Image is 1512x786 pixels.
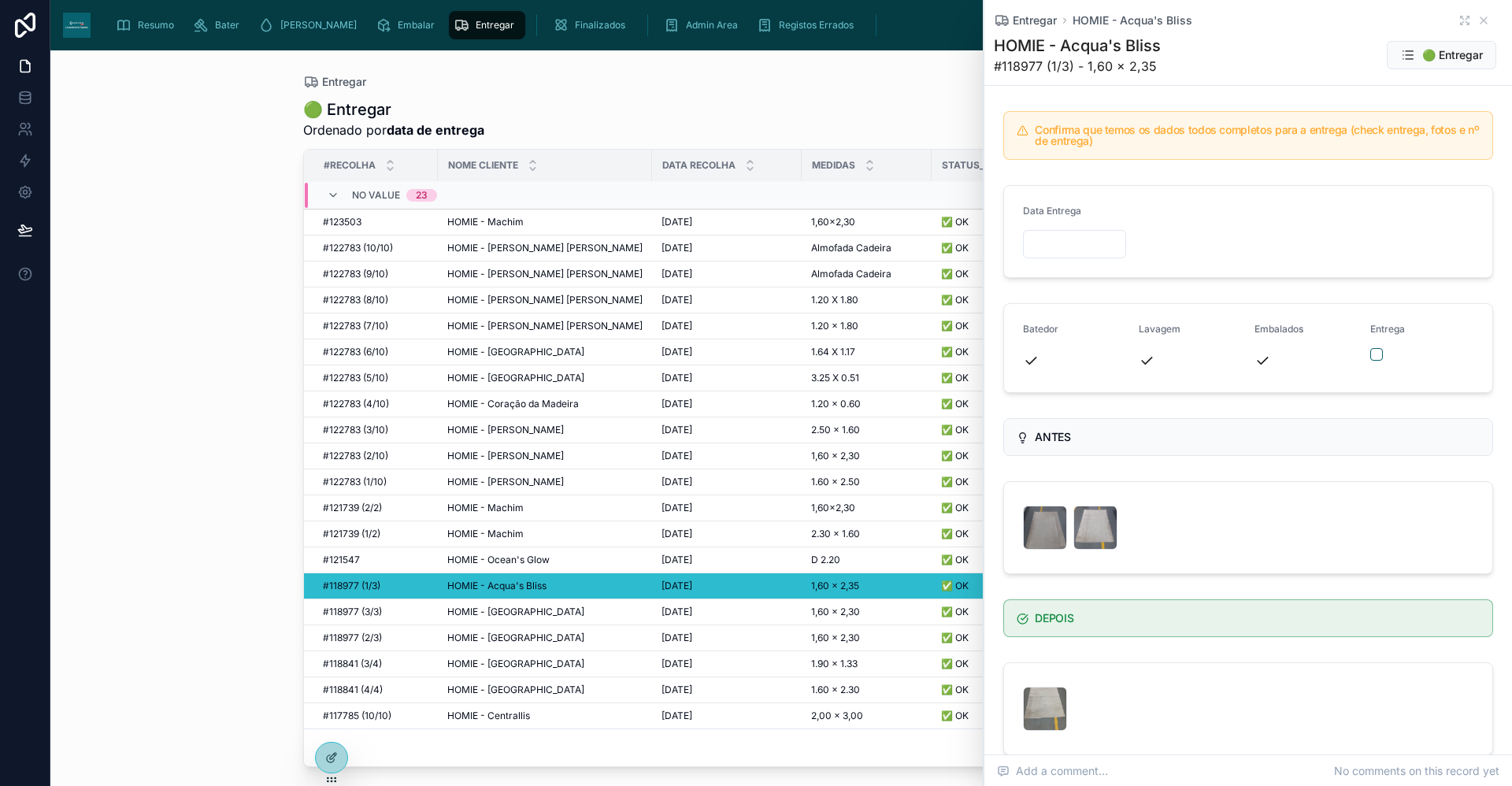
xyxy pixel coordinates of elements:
span: #121739 (1/2) [323,528,380,540]
span: No value [352,188,400,201]
a: #118841 (3/4) [323,658,428,670]
a: 2,00 × 3,00 [811,710,922,722]
a: HOMIE - [PERSON_NAME] [PERSON_NAME] [447,268,643,280]
span: [DATE] [661,684,692,696]
span: 1.60 x 2.50 [811,476,860,488]
a: #122783 (7/10) [323,320,428,332]
span: ✅ OK [941,294,969,306]
a: [DATE] [661,450,792,462]
span: ✅ OK [941,398,969,410]
a: [DATE] [661,502,792,514]
div: 23 [416,188,428,201]
span: HOMIE - Machim [447,216,524,228]
span: Add a comment... [997,763,1108,779]
a: 2.30 x 1.60 [811,528,922,540]
a: HOMIE - Coração da Madeira [447,398,643,410]
a: #118977 (1/3) [323,580,428,592]
a: [PERSON_NAME] [254,11,368,39]
span: D 2.20 [811,554,840,566]
h5: DEPOIS [1035,613,1480,624]
a: [DATE] [661,580,792,592]
a: [DATE] [661,658,792,670]
a: 2.50 x 1.60 [811,424,922,436]
a: 1.20 x 1.80 [811,320,922,332]
span: 3.25 X 0.51 [811,372,859,384]
span: ✅ OK [941,242,969,254]
span: Embalados [1254,323,1303,335]
a: [DATE] [661,268,792,280]
a: ✅ OK [941,216,1073,228]
span: HOMIE - Machim [447,502,524,514]
span: #118977 (3/3) [323,606,382,618]
span: HOMIE - [PERSON_NAME] [PERSON_NAME] [447,320,643,332]
a: [DATE] [661,320,792,332]
a: ✅ OK [941,502,1073,514]
a: Admin Area [659,11,749,39]
h1: HOMIE - Acqua's Bliss [994,35,1161,57]
a: ✅ OK [941,684,1073,696]
span: [DATE] [661,424,692,436]
span: 1.20 x 0.60 [811,398,861,410]
a: ✅ OK [941,398,1073,410]
a: HOMIE - [PERSON_NAME] [PERSON_NAME] [447,294,643,306]
span: HOMIE - [GEOGRAPHIC_DATA] [447,658,584,670]
span: ✅ OK [941,710,969,722]
span: ✅ OK [941,632,969,644]
a: [DATE] [661,294,792,306]
a: #122783 (4/10) [323,398,428,410]
span: [DATE] [661,242,692,254]
span: 🟢 Entregar [1422,47,1483,63]
a: 1,60 × 2,35 [811,580,922,592]
a: ✅ OK [941,658,1073,670]
a: 1,60×2,30 [811,502,922,514]
a: HOMIE - [GEOGRAPHIC_DATA] [447,632,643,644]
a: HOMIE - [PERSON_NAME] [447,424,643,436]
a: D 2.20 [811,554,922,566]
a: HOMIE - [PERSON_NAME] [447,476,643,488]
a: #121547 [323,554,428,566]
span: [DATE] [661,216,692,228]
span: [DATE] [661,294,692,306]
a: HOMIE - [GEOGRAPHIC_DATA] [447,372,643,384]
span: 2.50 x 1.60 [811,424,860,436]
span: 1,60×2,30 [811,216,855,228]
a: HOMIE - [GEOGRAPHIC_DATA] [447,658,643,670]
a: HOMIE - [GEOGRAPHIC_DATA] [447,346,643,358]
span: 1.90 x 1.33 [811,658,858,670]
span: HOMIE - [GEOGRAPHIC_DATA] [447,372,584,384]
span: [DATE] [661,320,692,332]
span: Batedor [1023,323,1058,335]
span: ✅ OK [941,580,969,592]
span: [DATE] [661,528,692,540]
a: Finalizados [548,11,636,39]
span: [DATE] [661,346,692,358]
a: HOMIE - Acqua's Bliss [447,580,643,592]
span: [DATE] [661,632,692,644]
a: 3.25 X 0.51 [811,372,922,384]
a: 1.64 X 1.17 [811,346,922,358]
a: HOMIE - Ocean's Glow [447,554,643,566]
a: [DATE] [661,216,792,228]
span: Entregar [322,74,366,90]
span: #122783 (8/10) [323,294,388,306]
span: 1,60 × 2,30 [811,632,860,644]
span: #122783 (7/10) [323,320,388,332]
span: 1.64 X 1.17 [811,346,855,358]
span: Registos Errados [779,19,854,32]
img: App logo [63,13,91,38]
a: Registos Errados [752,11,865,39]
a: ✅ OK [941,294,1073,306]
a: Bater [188,11,250,39]
span: #118977 (2/3) [323,632,382,644]
a: ✅ OK [941,632,1073,644]
span: Status_Fotos [942,159,1017,172]
a: [DATE] [661,606,792,618]
a: [DATE] [661,528,792,540]
span: #121739 (2/2) [323,502,382,514]
span: [DATE] [661,450,692,462]
span: ✅ OK [941,450,969,462]
a: [DATE] [661,710,792,722]
span: Lavagem [1139,323,1180,335]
